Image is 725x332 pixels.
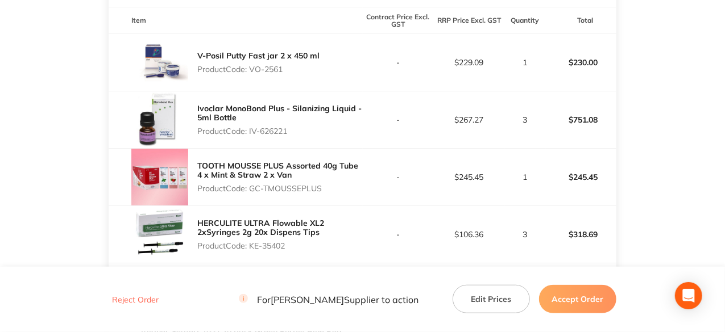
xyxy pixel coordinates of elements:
p: 3 [505,230,544,239]
p: - [363,173,433,182]
th: Item [109,7,362,34]
p: 1 [505,173,544,182]
p: Product Code: IV-626221 [197,127,362,136]
p: - [363,230,433,239]
p: Product Code: KE-35402 [197,241,362,250]
p: $245.45 [546,163,616,191]
a: V-Posil Putty Fast jar 2 x 450 ml [197,51,320,61]
p: Product Code: GC-TMOUSSEPLUS [197,184,362,193]
p: $106.36 [434,230,504,239]
a: Ivoclar MonoBond Plus - Silanizing Liquid - 5ml Bottle [197,103,362,123]
img: YWkydGtzcw [131,206,188,263]
button: Edit Prices [453,285,530,313]
p: - [363,58,433,67]
p: $230.00 [546,49,616,76]
p: $318.69 [546,221,616,248]
th: Contract Price Excl. GST [363,7,434,34]
button: Accept Order [539,285,616,313]
p: $751.08 [546,106,616,133]
p: 1 [505,58,544,67]
p: 3 [505,115,544,124]
th: RRP Price Excl. GST [433,7,504,34]
th: Quantity [504,7,545,34]
a: TOOTH MOUSSE PLUS Assorted 40g Tube 4 x Mint & Straw 2 x Van [197,161,358,180]
button: Reject Order [109,295,162,305]
img: dG9vNHdlMQ [131,263,188,320]
p: $245.45 [434,173,504,182]
p: Product Code: VO-2561 [197,65,320,74]
img: bThuczJzdQ [131,34,188,91]
p: $229.09 [434,58,504,67]
img: bTk5djQ0aQ [131,149,188,205]
p: $267.27 [434,115,504,124]
img: MGhnZjk4cg [131,91,188,148]
th: Total [545,7,616,34]
div: Open Intercom Messenger [675,282,702,309]
p: - [363,115,433,124]
p: For [PERSON_NAME] Supplier to action [239,294,419,305]
a: HERCULITE ULTRA Flowable XL2 2xSyringes 2g 20x Dispens Tips [197,218,324,237]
